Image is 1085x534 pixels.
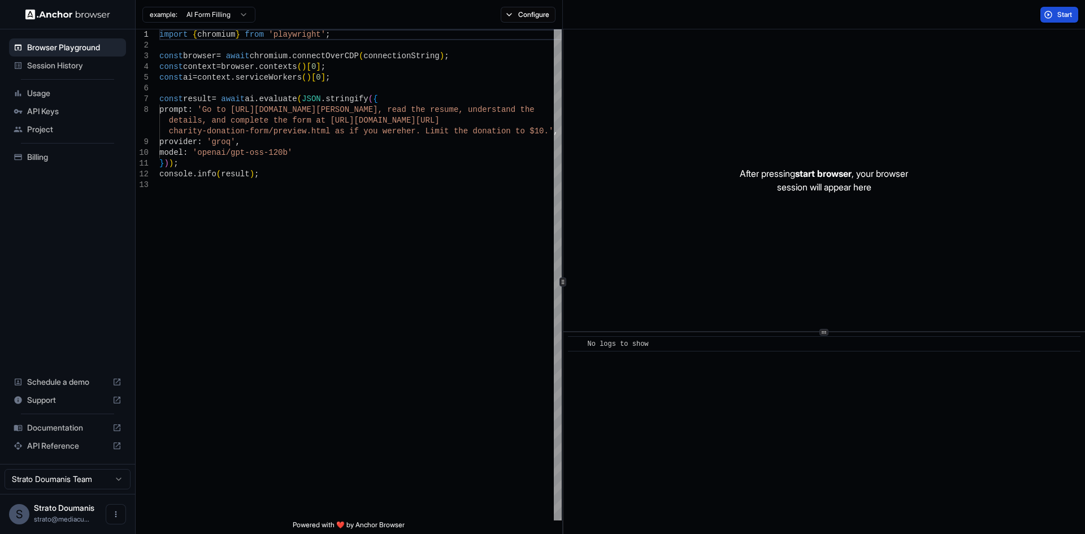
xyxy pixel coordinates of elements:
span: ai [183,73,193,82]
div: 11 [136,158,149,169]
div: Usage [9,84,126,102]
div: 5 [136,72,149,83]
span: No logs to show [588,340,649,348]
span: : [188,105,192,114]
span: ; [325,30,330,39]
button: Start [1040,7,1078,23]
span: } [235,30,240,39]
span: Support [27,394,108,406]
span: await [226,51,250,60]
span: ) [164,159,168,168]
span: browser [183,51,216,60]
span: 0 [311,62,316,71]
span: Project [27,124,121,135]
span: model [159,148,183,157]
span: strato@mediacutlet.com [34,515,89,523]
div: 4 [136,62,149,72]
span: chromium [197,30,235,39]
span: 'openai/gpt-oss-120b' [193,148,292,157]
p: After pressing , your browser session will appear here [740,167,908,194]
span: Powered with ❤️ by Anchor Browser [293,520,405,534]
img: Anchor Logo [25,9,110,20]
span: connectionString [363,51,439,60]
span: ) [440,51,444,60]
span: . [231,73,235,82]
span: . [321,94,325,103]
div: 12 [136,169,149,180]
div: Documentation [9,419,126,437]
span: browser [221,62,254,71]
span: 'groq' [207,137,235,146]
span: ( [297,94,302,103]
span: ] [316,62,320,71]
span: . [288,51,292,60]
span: ( [302,73,306,82]
span: ( [359,51,363,60]
span: . [254,62,259,71]
span: [DOMAIN_NAME][URL] [354,116,439,125]
span: API Keys [27,106,121,117]
span: stringify [325,94,368,103]
div: Session History [9,57,126,75]
span: : [183,148,188,157]
button: Open menu [106,504,126,524]
div: Billing [9,148,126,166]
span: . [254,94,259,103]
span: provider [159,137,197,146]
span: ) [169,159,173,168]
div: 10 [136,147,149,158]
span: contexts [259,62,297,71]
div: API Keys [9,102,126,120]
span: start browser [795,168,852,179]
span: = [216,51,221,60]
span: = [211,94,216,103]
span: details, and complete the form at [URL] [169,116,354,125]
span: 'playwright' [268,30,325,39]
span: console [159,170,193,179]
span: } [159,159,164,168]
span: : [197,137,202,146]
div: 8 [136,105,149,115]
div: 7 [136,94,149,105]
span: Strato Doumanis [34,503,94,513]
span: serviceWorkers [235,73,302,82]
span: { [373,94,377,103]
span: ( [297,62,302,71]
span: = [216,62,221,71]
span: ; [173,159,178,168]
span: ( [368,94,373,103]
span: Documentation [27,422,108,433]
span: const [159,94,183,103]
div: 3 [136,51,149,62]
div: 9 [136,137,149,147]
div: S [9,504,29,524]
button: Configure [501,7,555,23]
span: Browser Playground [27,42,121,53]
span: Usage [27,88,121,99]
span: her. Limit the donation to $10.' [401,127,553,136]
span: . [193,170,197,179]
div: 2 [136,40,149,51]
span: chromium [250,51,288,60]
span: [ [306,62,311,71]
span: ) [250,170,254,179]
span: ; [321,62,325,71]
span: import [159,30,188,39]
span: result [183,94,211,103]
span: ​ [574,338,579,350]
div: 1 [136,29,149,40]
span: charity-donation-form/preview.html as if you were [169,127,402,136]
span: 'Go to [URL][DOMAIN_NAME][PERSON_NAME], re [197,105,397,114]
span: result [221,170,249,179]
span: connectOverCDP [292,51,359,60]
span: ] [321,73,325,82]
span: context [197,73,231,82]
span: info [197,170,216,179]
span: ad the resume, understand the [397,105,535,114]
span: context [183,62,216,71]
div: Support [9,391,126,409]
span: ai [245,94,254,103]
div: Project [9,120,126,138]
span: Billing [27,151,121,163]
span: const [159,51,183,60]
